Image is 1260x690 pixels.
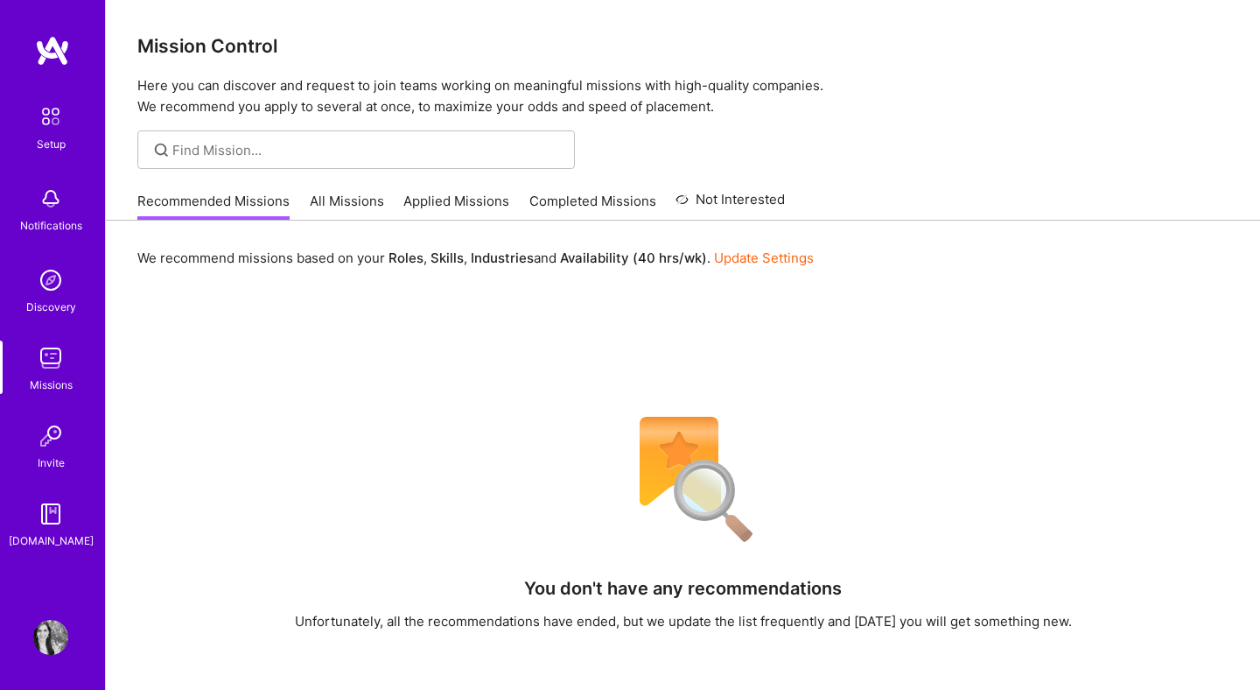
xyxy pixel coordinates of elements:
i: icon SearchGrey [151,140,171,160]
img: discovery [33,263,68,298]
img: teamwork [33,341,68,376]
div: Discovery [26,298,76,316]
a: Update Settings [714,250,814,266]
div: Unfortunately, all the recommendations have ended, but we update the list frequently and [DATE] y... [295,612,1072,630]
img: bell [33,181,68,216]
p: We recommend missions based on your , , and . [137,249,814,267]
b: Skills [430,250,464,266]
p: Here you can discover and request to join teams working on meaningful missions with high-quality ... [137,75,1228,117]
div: Missions [30,376,73,394]
div: [DOMAIN_NAME] [9,532,94,550]
a: Recommended Missions [137,192,290,221]
img: Invite [33,419,68,454]
b: Industries [471,250,534,266]
div: Invite [38,454,65,472]
b: Availability (40 hrs/wk) [560,250,707,266]
h3: Mission Control [137,35,1228,57]
h4: You don't have any recommendations [524,578,842,599]
a: User Avatar [29,620,73,655]
div: Notifications [20,216,82,235]
img: No Results [609,405,758,554]
a: All Missions [310,192,384,221]
a: Applied Missions [403,192,509,221]
div: Setup [37,135,66,153]
input: Find Mission... [172,141,562,159]
img: guide book [33,496,68,532]
a: Completed Missions [529,192,656,221]
img: logo [35,35,70,67]
a: Not Interested [675,189,785,221]
b: Roles [388,250,423,266]
img: User Avatar [33,620,68,655]
img: setup [32,98,69,135]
